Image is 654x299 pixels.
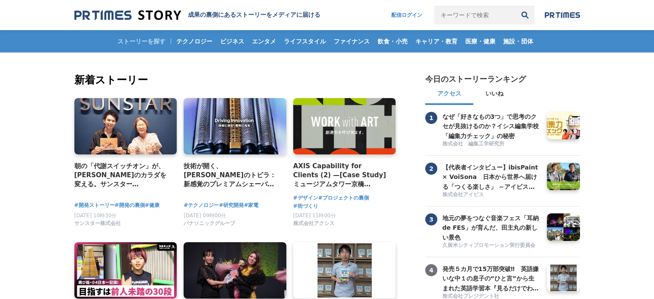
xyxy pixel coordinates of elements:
[173,30,216,52] a: テクノロジー
[425,264,437,276] span: 4
[442,163,540,191] h3: 【代表者インタビュー】ibisPaint × VoiSona 日本から世界へ届ける「つくる楽しさ」 ～アイビスがテクノスピーチと挑戦する、新しい創作文化の形成～
[280,37,329,45] span: ライフスタイル
[74,213,117,219] span: [DATE] 10時30分
[173,37,216,45] span: テクノロジー
[74,201,115,210] a: #開発ストーリー
[383,6,431,25] a: 配信ログイン
[217,30,248,52] a: ビジネス
[516,6,534,25] button: 検索
[442,140,504,148] span: 株式会社 編集工学研究所
[217,37,248,45] span: ビジネス
[74,222,121,228] a: サンスター株式会社
[145,201,160,210] a: #健康
[74,9,181,21] img: 成果の裏側にあるストーリーをメディアに届ける
[74,220,121,227] span: サンスター株式会社
[500,37,537,45] span: 施設・団体
[473,84,516,105] button: いいね
[184,161,279,189] a: 技術が開く、[PERSON_NAME]のトビラ：新感覚のプレミアムシェーバー「ラムダッシュ パームイン」
[442,264,540,293] h3: 発売５カ月で15万部突破‼ 英語嫌いな中１の息子の“ひと言”から生まれた英語学習本『見るだけでわかる‼ 英語ピクト図鑑』異例ヒットの要因
[462,37,499,45] span: 医療・健康
[442,112,540,139] a: なぜ「好きなもの3つ」で思考のクセが見抜けるのか？イシス編集学校「編集力チェック」の秘密
[374,37,411,45] span: 飲食・小売
[425,213,437,225] span: 3
[74,9,320,21] a: 成果の裏側にあるストーリーをメディアに届ける 成果の裏側にあるストーリーをメディアに届ける
[330,37,373,45] span: ファイナンス
[412,30,461,52] a: キャリア・教育
[442,112,540,141] h3: なぜ「好きなもの3つ」で思考のクセが見抜けるのか？イシス編集学校「編集力チェック」の秘密
[249,37,279,45] span: エンタメ
[293,202,318,210] a: #街づくり
[293,222,335,228] a: 株式会社アクシス
[442,242,535,249] span: 久留米シティプロモーション実行委員会
[188,11,320,19] h1: 成果の裏側にあるストーリーをメディアに届ける
[280,30,329,52] a: ライフスタイル
[293,161,389,189] a: AXIS Capability for Clients (2) —[Case Study] ミュージアムタワー京橋 「WORK with ART」
[425,163,437,175] span: 2
[318,194,369,202] a: #プロジェクトの裏側
[374,30,411,52] a: 飲食・小売
[293,194,318,202] a: #デザイン
[434,6,516,25] input: キーワードで検索
[244,201,258,210] a: #家電
[442,213,540,241] a: 地元の夢をつなぐ音楽フェス「耳納 de FES」が育んだ、田主丸の新しい景色
[500,30,537,52] a: 施設・団体
[184,213,226,219] span: [DATE] 09時00分
[545,12,580,18] img: prtimes
[425,84,473,105] button: アクセス
[115,201,145,210] a: #開発の裏側
[412,37,461,45] span: キャリア・教育
[442,242,540,250] a: 久留米シティプロモーション実行委員会
[442,140,540,148] a: 株式会社 編集工学研究所
[249,30,279,52] a: エンタメ
[293,220,335,227] span: 株式会社アクシス
[425,112,437,124] span: 1
[330,30,373,52] a: ファイナンス
[442,191,484,198] span: 株式会社アイビス
[184,201,219,210] a: #テクノロジー
[442,213,540,242] h3: 地元の夢をつなぐ音楽フェス「耳納 de FES」が育んだ、田主丸の新しい景色
[184,222,235,228] a: パナソニックグループ
[219,201,244,210] a: #研究開発
[293,213,336,219] span: [DATE] 11時00分
[184,220,235,227] span: パナソニックグループ
[425,74,526,84] h2: 今日のストーリーランキング
[442,264,540,292] a: 発売５カ月で15万部突破‼ 英語嫌いな中１の息子の“ひと言”から生まれた英語学習本『見るだけでわかる‼ 英語ピクト図鑑』異例ヒットの要因
[462,30,499,52] a: 医療・健康
[442,191,540,199] a: 株式会社アイビス
[74,72,398,88] h2: 新着ストーリー
[442,163,540,190] a: 【代表者インタビュー】ibisPaint × VoiSona 日本から世界へ届ける「つくる楽しさ」 ～アイビスがテクノスピーチと挑戦する、新しい創作文化の形成～
[74,161,170,189] a: 朝の「代謝スイッチオン」が、[PERSON_NAME]のカラダを変える。サンスター「[GEOGRAPHIC_DATA]」から生まれた、新しい健康飲料の開発舞台裏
